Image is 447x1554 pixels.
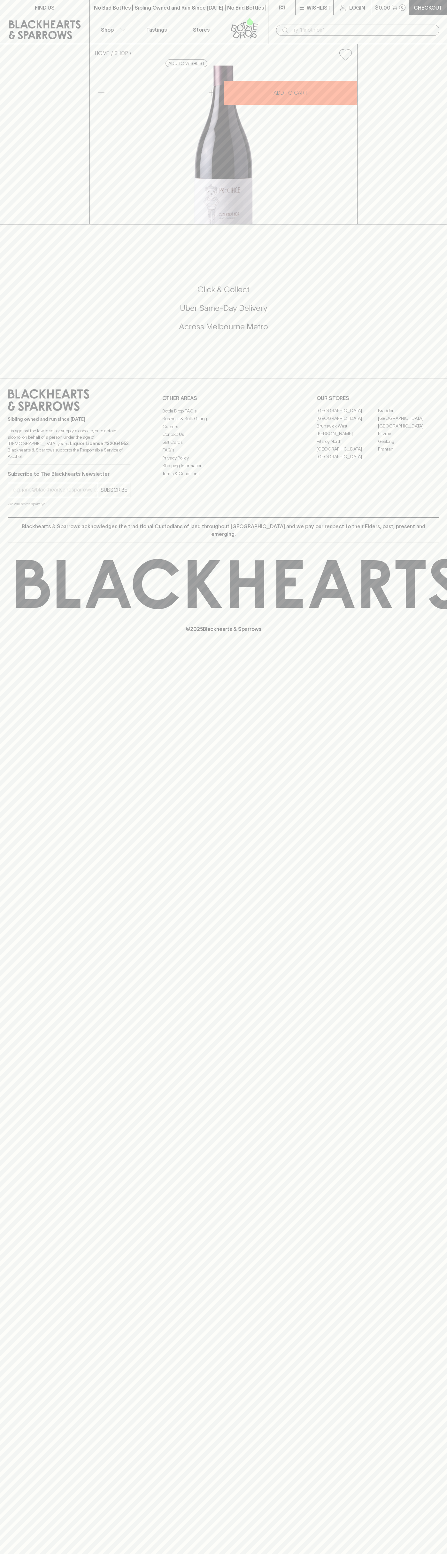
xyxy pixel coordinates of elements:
[317,445,378,453] a: [GEOGRAPHIC_DATA]
[274,89,308,97] p: ADD TO CART
[179,15,224,44] a: Stores
[378,445,439,453] a: Prahran
[8,303,439,313] h5: Uber Same-Day Delivery
[193,26,210,34] p: Stores
[90,66,357,224] img: 37294.png
[98,483,130,497] button: SUBSCRIBE
[162,415,285,423] a: Business & Bulk Gifting
[162,394,285,402] p: OTHER AREAS
[375,4,390,12] p: $0.00
[378,407,439,415] a: Braddon
[378,422,439,430] a: [GEOGRAPHIC_DATA]
[8,416,130,422] p: Sibling owned and run since [DATE]
[317,394,439,402] p: OUR STORES
[13,485,98,495] input: e.g. jane@blackheartsandsparrows.com.au
[146,26,167,34] p: Tastings
[101,486,127,494] p: SUBSCRIBE
[8,470,130,478] p: Subscribe to The Blackhearts Newsletter
[162,446,285,454] a: FAQ's
[70,441,129,446] strong: Liquor License #32064953
[8,428,130,459] p: It is against the law to sell or supply alcohol to, or to obtain alcohol on behalf of a person un...
[35,4,55,12] p: FIND US
[162,470,285,477] a: Terms & Conditions
[8,321,439,332] h5: Across Melbourne Metro
[134,15,179,44] a: Tastings
[12,522,435,538] p: Blackhearts & Sparrows acknowledges the traditional Custodians of land throughout [GEOGRAPHIC_DAT...
[317,430,378,438] a: [PERSON_NAME]
[166,59,207,67] button: Add to wishlist
[162,431,285,438] a: Contact Us
[291,25,434,35] input: Try "Pinot noir"
[114,50,128,56] a: SHOP
[162,438,285,446] a: Gift Cards
[317,422,378,430] a: Brunswick West
[95,50,110,56] a: HOME
[90,15,135,44] button: Shop
[8,501,130,507] p: We will never spam you
[317,407,378,415] a: [GEOGRAPHIC_DATA]
[101,26,114,34] p: Shop
[414,4,443,12] p: Checkout
[317,438,378,445] a: Fitzroy North
[378,430,439,438] a: Fitzroy
[317,415,378,422] a: [GEOGRAPHIC_DATA]
[349,4,365,12] p: Login
[378,415,439,422] a: [GEOGRAPHIC_DATA]
[337,47,354,63] button: Add to wishlist
[401,6,404,9] p: 0
[162,462,285,470] a: Shipping Information
[162,407,285,415] a: Bottle Drop FAQ's
[224,81,357,105] button: ADD TO CART
[162,454,285,462] a: Privacy Policy
[378,438,439,445] a: Geelong
[307,4,331,12] p: Wishlist
[8,284,439,295] h5: Click & Collect
[8,259,439,366] div: Call to action block
[317,453,378,461] a: [GEOGRAPHIC_DATA]
[162,423,285,430] a: Careers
